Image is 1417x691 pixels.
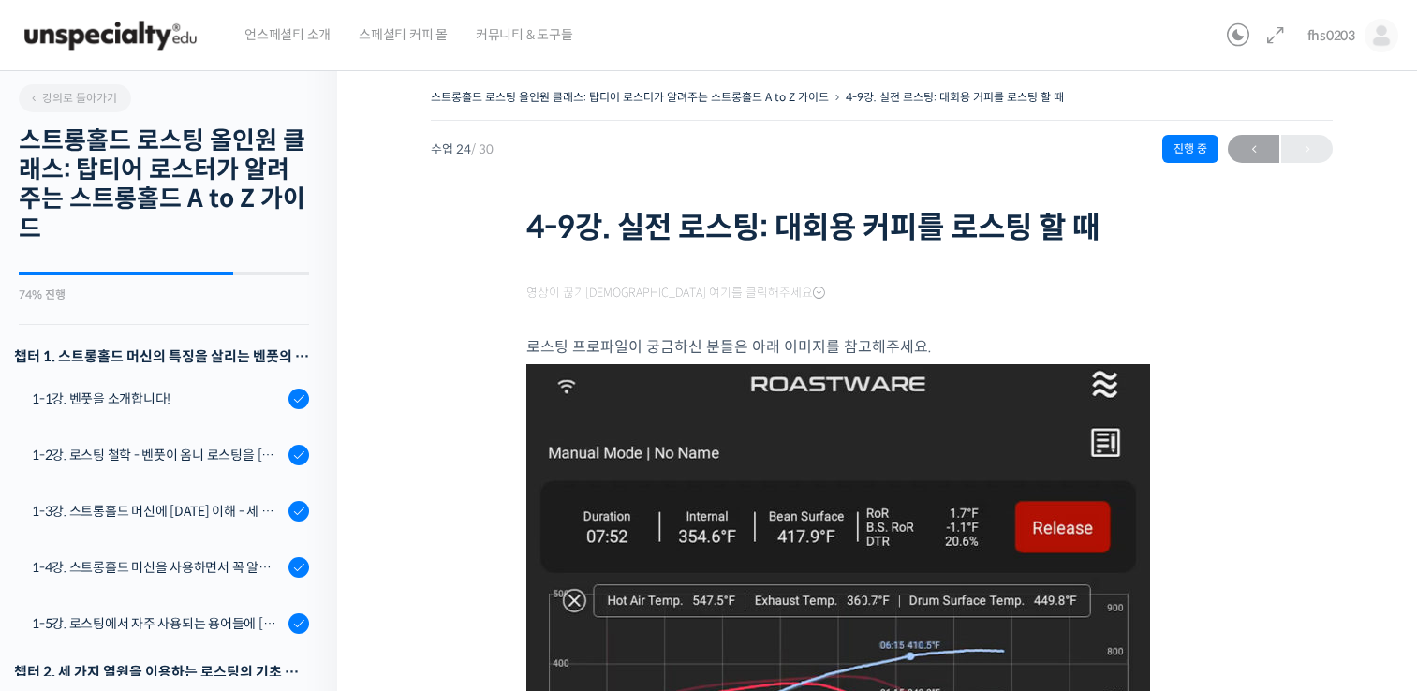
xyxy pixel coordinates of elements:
[526,286,825,301] span: 영상이 끊기[DEMOGRAPHIC_DATA] 여기를 클릭해주세요
[471,141,494,157] span: / 30
[19,289,309,301] div: 74% 진행
[431,90,829,104] a: 스트롱홀드 로스팅 올인원 클래스: 탑티어 로스터가 알려주는 스트롱홀드 A to Z 가이드
[32,389,283,409] div: 1-1강. 벤풋을 소개합니다!
[32,501,283,522] div: 1-3강. 스트롱홀드 머신에 [DATE] 이해 - 세 가지 열원이 만들어내는 변화
[526,210,1238,245] h1: 4-9강. 실전 로스팅: 대회용 커피를 로스팅 할 때
[32,557,283,578] div: 1-4강. 스트롱홀드 머신을 사용하면서 꼭 알고 있어야 할 유의사항
[32,445,283,465] div: 1-2강. 로스팅 철학 - 벤풋이 옴니 로스팅을 [DATE] 않는 이유
[1307,27,1355,44] span: fhs0203
[431,143,494,155] span: 수업 24
[1162,135,1218,163] div: 진행 중
[19,84,131,112] a: 강의로 돌아가기
[14,659,309,684] div: 챕터 2. 세 가지 열원을 이용하는 로스팅의 기초 설계
[19,126,309,243] h2: 스트롱홀드 로스팅 올인원 클래스: 탑티어 로스터가 알려주는 스트롱홀드 A to Z 가이드
[846,90,1064,104] a: 4-9강. 실전 로스팅: 대회용 커피를 로스팅 할 때
[32,613,283,634] div: 1-5강. 로스팅에서 자주 사용되는 용어들에 [DATE] 이해
[1228,135,1279,163] a: ←이전
[526,334,1238,360] p: 로스팅 프로파일이 궁금하신 분들은 아래 이미지를 참고해주세요.
[14,344,309,369] h3: 챕터 1. 스트롱홀드 머신의 특징을 살리는 벤풋의 로스팅 방식
[1228,137,1279,162] span: ←
[28,91,117,105] span: 강의로 돌아가기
